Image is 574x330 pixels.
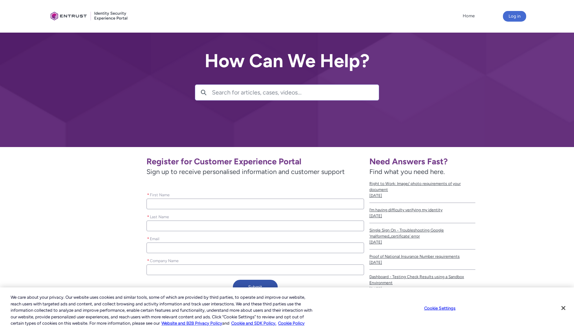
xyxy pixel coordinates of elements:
[146,256,181,264] label: Company Name
[369,181,475,193] span: Right to Work: Image/ photo requirements of your document
[556,301,571,315] button: Close
[461,11,476,21] a: Home
[369,168,445,176] span: Find what you need here.
[369,223,475,249] a: Single Sign On - Troubleshooting Google 'malformed_certificate' error[DATE]
[369,203,475,223] a: I’m having difficulty verifying my identity[DATE]
[503,11,526,22] button: Log in
[369,240,382,245] lightning-formatted-date-time: [DATE]
[369,214,382,218] lightning-formatted-date-time: [DATE]
[147,193,149,197] abbr: required
[146,235,162,242] label: Email
[146,156,364,167] h1: Register for Customer Experience Portal
[161,321,222,326] a: More information about our cookie policy., opens in a new tab
[231,321,276,326] a: Cookie and SDK Policy.
[369,274,475,286] span: Dashboard - Testing Check Results using a Sandbox Environment
[369,227,475,239] span: Single Sign On - Troubleshooting Google 'malformed_certificate' error
[147,215,149,219] abbr: required
[147,258,149,263] abbr: required
[369,253,475,259] span: Proof of National Insurance Number requirements
[419,302,461,315] button: Cookie Settings
[369,156,475,167] h1: Need Answers Fast?
[11,294,316,327] div: We care about your privacy. Our website uses cookies and similar tools, some of which are provide...
[369,177,475,203] a: Right to Work: Image/ photo requirements of your document[DATE]
[212,85,379,100] input: Search for articles, cases, videos...
[369,286,382,291] lightning-formatted-date-time: [DATE]
[369,260,382,265] lightning-formatted-date-time: [DATE]
[369,193,382,198] lightning-formatted-date-time: [DATE]
[369,249,475,270] a: Proof of National Insurance Number requirements[DATE]
[146,167,364,177] span: Sign up to receive personalised information and customer support
[369,270,475,296] a: Dashboard - Testing Check Results using a Sandbox Environment[DATE]
[233,280,278,294] button: Submit
[278,321,305,326] a: Cookie Policy
[195,85,212,100] button: Search
[369,207,475,213] span: I’m having difficulty verifying my identity
[147,237,149,241] abbr: required
[195,51,379,71] h2: How Can We Help?
[146,213,172,220] label: Last Name
[146,191,172,198] label: First Name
